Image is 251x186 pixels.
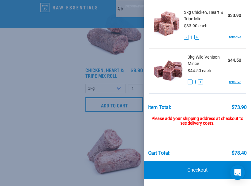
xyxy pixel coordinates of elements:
span: $44.50 each [188,68,211,73]
button: + [198,79,203,84]
span: 3kg Wild Venison Mince [188,54,228,67]
a: remove [229,34,241,40]
span: $33.90 each [184,23,208,28]
div: $78.40 [232,150,247,156]
button: + [194,35,199,40]
img: Chicken, Heart & Tripe Mix [154,9,179,41]
a: remove [229,79,241,85]
span: 1 [194,79,197,85]
img: Wild Venison Mince [154,54,183,86]
div: Cart total: [148,150,170,156]
strong: $44.50 [228,58,241,63]
a: Checkout [144,161,251,179]
div: Please add your shipping address at checkout to see delivery costs. [148,110,247,126]
span: 1 [190,34,193,41]
div: Open Intercom Messenger [230,165,245,180]
button: - [184,35,189,40]
div: Item Total: [148,105,171,110]
strong: $33.90 [228,13,241,18]
button: - [188,79,193,84]
div: $73.90 [232,105,247,110]
span: 3kg Chicken, Heart & Tripe Mix [184,9,228,22]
